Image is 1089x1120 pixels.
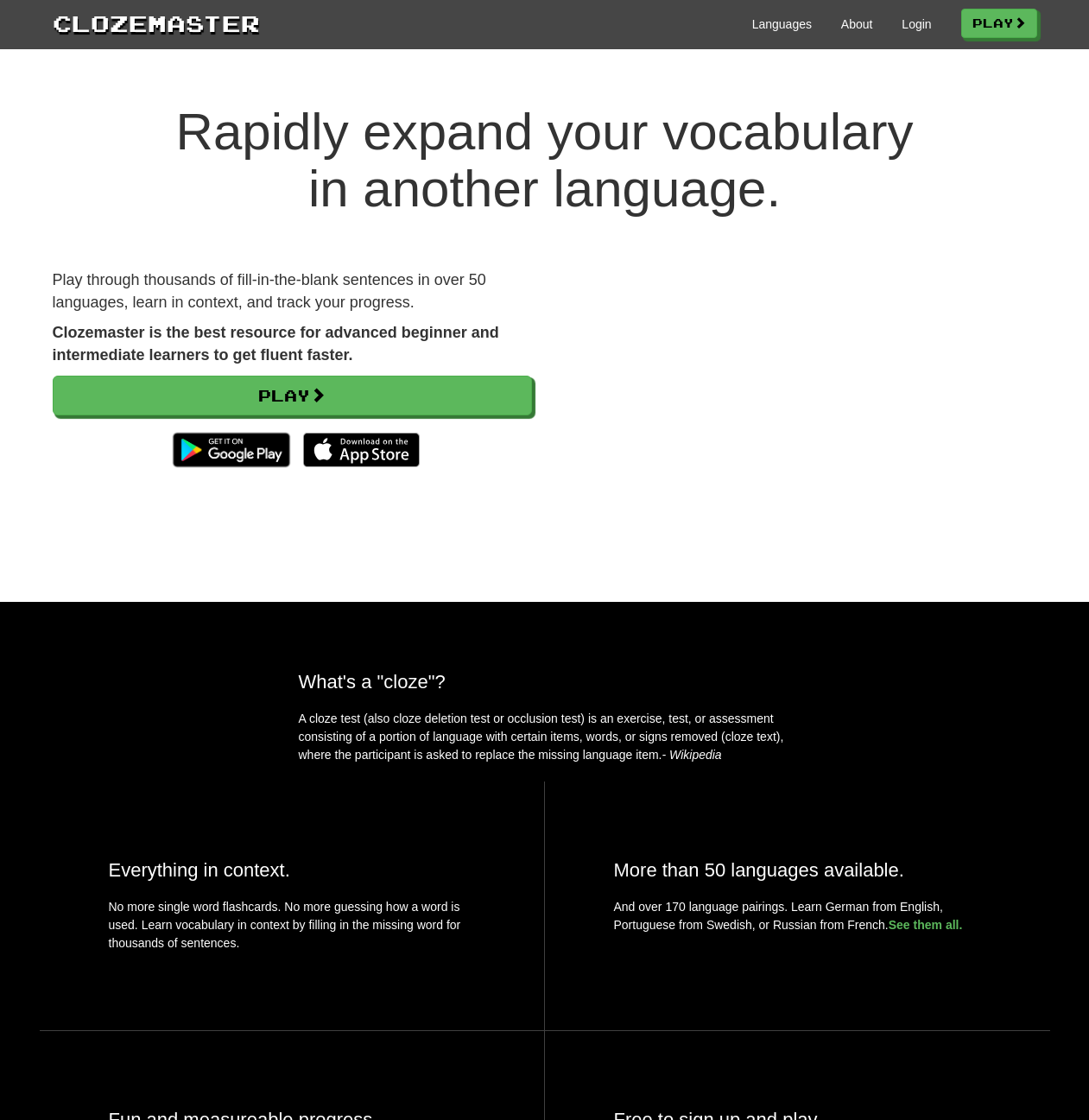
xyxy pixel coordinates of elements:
p: No more single word flashcards. No more guessing how a word is used. Learn vocabulary in context ... [109,898,475,961]
a: Play [961,9,1037,38]
strong: Clozemaster is the best resource for advanced beginner and intermediate learners to get fluent fa... [53,324,499,364]
a: Languages [752,16,812,33]
h2: What's a "cloze"? [299,671,791,693]
p: Play through thousands of fill-in-the-blank sentences in over 50 languages, learn in context, and... [53,269,532,313]
p: And over 170 language pairings. Learn German from English, Portuguese from Swedish, or Russian fr... [614,898,981,934]
a: Play [53,376,532,415]
p: A cloze test (also cloze deletion test or occlusion test) is an exercise, test, or assessment con... [299,710,791,764]
img: Download_on_the_App_Store_Badge_US-UK_135x40-25178aeef6eb6b83b96f5f2d004eda3bffbb37122de64afbaef7... [303,433,420,467]
a: Clozemaster [53,7,260,39]
a: About [841,16,873,33]
img: Get it on Google Play [164,424,298,476]
a: Login [902,16,931,33]
h2: More than 50 languages available. [614,859,981,881]
em: - Wikipedia [662,748,722,762]
a: See them all. [889,918,963,932]
h2: Everything in context. [109,859,475,881]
